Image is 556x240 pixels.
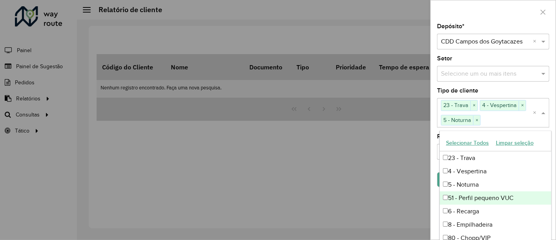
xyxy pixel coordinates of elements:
[441,100,470,110] span: 23 - Trava
[440,218,552,231] div: 8 - Empilhadeira
[437,86,478,95] label: Tipo de cliente
[492,137,537,149] button: Limpar seleção
[440,165,552,178] div: 4 - Vespertina
[473,116,480,125] span: ×
[440,178,552,191] div: 5 - Noturna
[437,132,455,141] label: Rótulo
[480,100,519,110] span: 4 - Vespertina
[470,101,477,110] span: ×
[437,54,452,63] label: Setor
[440,191,552,205] div: 51 - Perfil pequeno VUC
[519,101,526,110] span: ×
[533,37,540,46] span: Clear all
[440,151,552,165] div: 23 - Trava
[440,205,552,218] div: 6 - Recarga
[443,137,492,149] button: Selecionar Todos
[533,108,540,118] span: Clear all
[437,22,465,31] label: Depósito
[441,115,473,125] span: 5 - Noturna
[437,172,549,187] button: Filtrar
